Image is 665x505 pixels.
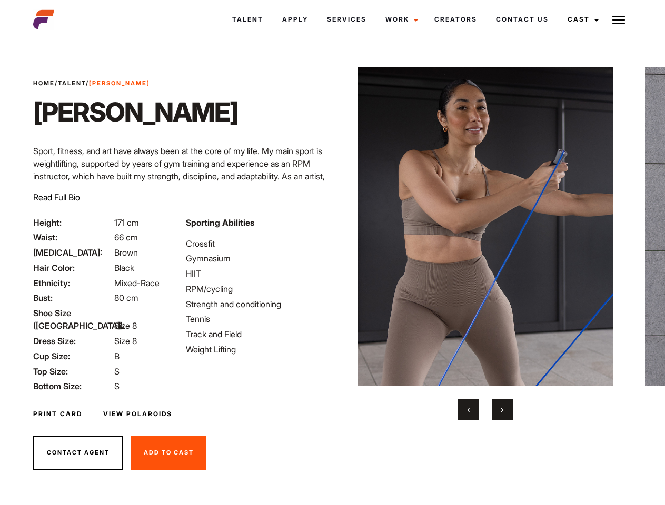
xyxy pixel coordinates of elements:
span: Previous [467,404,470,415]
p: Sport, fitness, and art have always been at the core of my life. My main sport is weightlifting, ... [33,145,326,208]
a: Work [376,5,425,34]
li: Strength and conditioning [186,298,326,310]
span: Dress Size: [33,335,112,347]
span: Read Full Bio [33,192,80,203]
a: Cast [558,5,606,34]
span: Bust: [33,291,112,304]
li: Weight Lifting [186,343,326,356]
span: Add To Cast [144,449,194,456]
span: Mixed-Race [114,278,160,288]
h1: [PERSON_NAME] [33,96,238,128]
span: Size 8 [114,336,137,346]
li: RPM/cycling [186,282,326,295]
span: Black [114,262,134,273]
button: Add To Cast [131,436,206,470]
button: Contact Agent [33,436,123,470]
span: Brown [114,247,138,258]
span: Next [501,404,503,415]
span: Ethnicity: [33,277,112,289]
strong: [PERSON_NAME] [89,79,150,87]
span: Top Size: [33,365,112,378]
span: B [114,351,120,361]
span: S [114,381,120,391]
a: View Polaroids [103,409,172,419]
a: Talent [223,5,273,34]
span: Cup Size: [33,350,112,362]
a: Print Card [33,409,82,419]
span: Bottom Size: [33,380,112,392]
span: Waist: [33,231,112,244]
a: Contact Us [487,5,558,34]
li: Crossfit [186,237,326,250]
img: Burger icon [612,14,625,26]
a: Creators [425,5,487,34]
li: Gymnasium [186,252,326,265]
a: Apply [273,5,317,34]
span: Height: [33,216,112,229]
li: Track and Field [186,328,326,340]
li: HIIT [186,267,326,280]
span: 171 cm [114,217,139,228]
li: Tennis [186,312,326,325]
span: Shoe Size ([GEOGRAPHIC_DATA]): [33,307,112,332]
img: cropped-aefm-brand-fav-22-square.png [33,9,54,30]
span: Size 8 [114,320,137,331]
span: 66 cm [114,232,138,243]
a: Home [33,79,55,87]
a: Services [317,5,376,34]
span: / / [33,79,150,88]
a: Talent [58,79,86,87]
button: Read Full Bio [33,191,80,204]
span: [MEDICAL_DATA]: [33,246,112,259]
span: 80 cm [114,292,138,303]
span: Hair Color: [33,261,112,274]
span: S [114,366,120,377]
strong: Sporting Abilities [186,217,254,228]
